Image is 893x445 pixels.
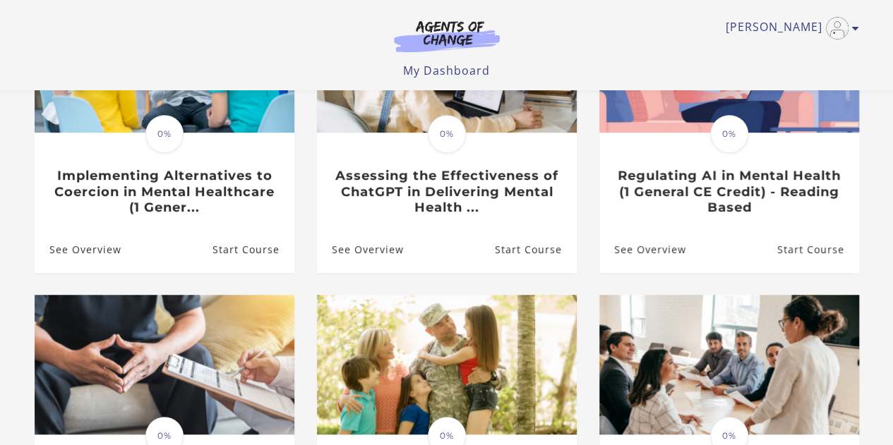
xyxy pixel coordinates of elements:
h3: Assessing the Effectiveness of ChatGPT in Delivering Mental Health ... [332,168,561,216]
h3: Regulating AI in Mental Health (1 General CE Credit) - Reading Based [614,168,844,216]
a: Assessing the Effectiveness of ChatGPT in Delivering Mental Health ...: See Overview [317,226,404,272]
a: Toggle menu [726,17,852,39]
span: 0% [710,115,748,153]
a: Assessing the Effectiveness of ChatGPT in Delivering Mental Health ...: Resume Course [494,226,576,272]
a: My Dashboard [403,63,490,78]
a: Implementing Alternatives to Coercion in Mental Healthcare (1 Gener...: See Overview [35,226,121,272]
h3: Implementing Alternatives to Coercion in Mental Healthcare (1 Gener... [49,168,279,216]
span: 0% [145,115,184,153]
span: 0% [428,115,466,153]
a: Implementing Alternatives to Coercion in Mental Healthcare (1 Gener...: Resume Course [212,226,294,272]
img: Agents of Change Logo [379,20,515,52]
a: Regulating AI in Mental Health (1 General CE Credit) - Reading Based: Resume Course [777,226,858,272]
a: Regulating AI in Mental Health (1 General CE Credit) - Reading Based: See Overview [599,226,686,272]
